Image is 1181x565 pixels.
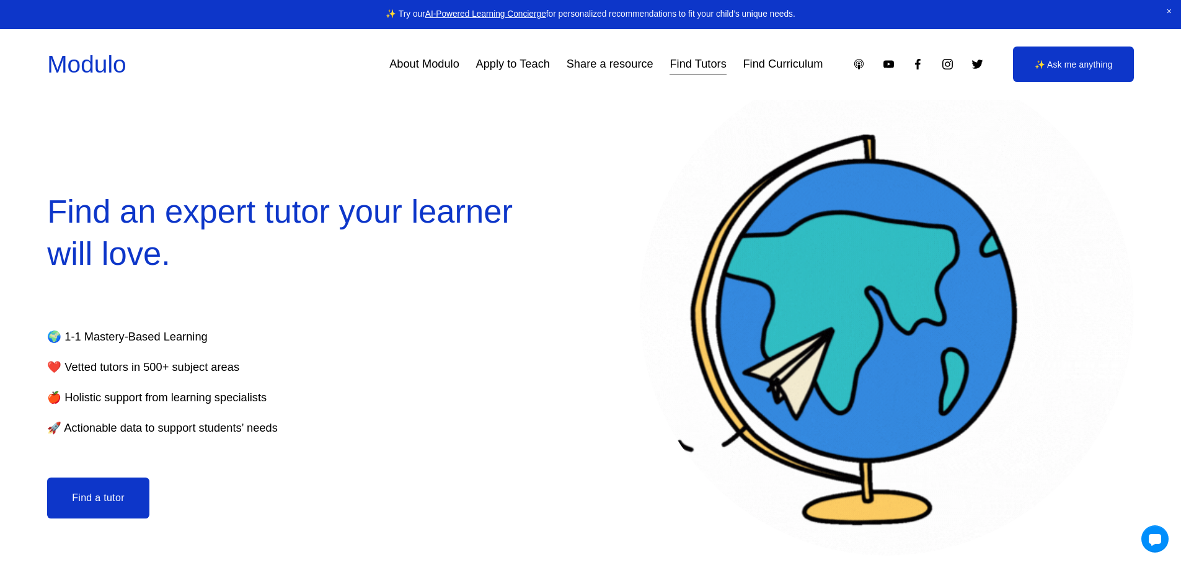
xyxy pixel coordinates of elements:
a: AI-Powered Learning Concierge [425,9,546,19]
a: Find Curriculum [743,53,823,76]
a: Apple Podcasts [852,58,865,71]
p: ❤️ Vetted tutors in 500+ subject areas [47,357,496,378]
p: 🌍 1-1 Mastery-Based Learning [47,327,496,347]
a: Instagram [941,58,954,71]
p: 🍎 Holistic support from learning specialists [47,388,496,408]
a: Facebook [911,58,924,71]
a: YouTube [882,58,895,71]
a: Apply to Teach [476,53,550,76]
a: ✨ Ask me anything [1013,47,1134,82]
a: Find Tutors [670,53,726,76]
a: Modulo [47,51,126,78]
p: 🚀 Actionable data to support students’ needs [47,418,496,438]
a: About Modulo [389,53,459,76]
a: Share a resource [567,53,653,76]
button: Find a tutor [47,478,149,518]
a: Twitter [971,58,984,71]
h2: Find an expert tutor your learner will love. [47,190,541,276]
